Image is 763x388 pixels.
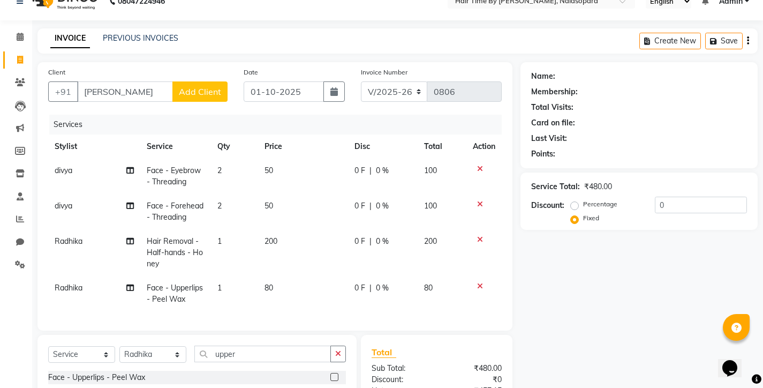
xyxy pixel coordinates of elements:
span: Hair Removal - Half-hands - Honey [147,236,203,268]
span: 200 [424,236,437,246]
span: 0 % [376,165,389,176]
span: 0 % [376,236,389,247]
div: Membership: [531,86,578,98]
label: Invoice Number [361,68,407,77]
button: Add Client [172,81,228,102]
span: 50 [265,201,273,211]
span: 1 [217,283,222,293]
label: Fixed [583,213,599,223]
div: Service Total: [531,181,580,192]
input: Search or Scan [194,346,331,362]
span: 100 [424,201,437,211]
span: 80 [265,283,273,293]
span: Total [372,347,396,358]
span: 2 [217,166,222,175]
div: Last Visit: [531,133,567,144]
span: Face - Forehead - Threading [147,201,203,222]
span: 80 [424,283,433,293]
input: Search by Name/Mobile/Email/Code [77,81,173,102]
span: | [369,282,372,294]
div: Face - Upperlips - Peel Wax [48,372,145,383]
a: INVOICE [50,29,90,48]
span: Face - Eyebrow - Threading [147,166,201,186]
label: Date [244,68,258,77]
span: 0 F [354,200,365,212]
span: divya [55,166,72,175]
span: 0 % [376,200,389,212]
span: 0 F [354,282,365,294]
span: divya [55,201,72,211]
span: 0 F [354,236,365,247]
th: Qty [211,135,258,159]
iframe: chat widget [718,345,752,377]
th: Price [258,135,347,159]
span: 1 [217,236,222,246]
div: ₹0 [436,374,509,385]
button: +91 [48,81,78,102]
span: 0 % [376,282,389,294]
th: Action [466,135,502,159]
span: Radhika [55,283,82,293]
button: Save [705,33,743,49]
div: Total Visits: [531,102,573,113]
div: Sub Total: [364,363,436,374]
div: ₹480.00 [436,363,509,374]
div: Name: [531,71,555,82]
a: PREVIOUS INVOICES [103,33,178,43]
span: 100 [424,166,437,175]
div: Discount: [364,374,436,385]
span: Radhika [55,236,82,246]
th: Total [418,135,466,159]
th: Service [140,135,211,159]
span: 200 [265,236,277,246]
span: | [369,200,372,212]
label: Client [48,68,65,77]
span: | [369,236,372,247]
span: Face - Upperlips - Peel Wax [147,283,203,304]
th: Disc [348,135,418,159]
div: Card on file: [531,117,575,129]
div: ₹480.00 [584,181,612,192]
span: 2 [217,201,222,211]
label: Percentage [583,199,617,209]
div: Discount: [531,200,564,211]
button: Create New [639,33,701,49]
span: 0 F [354,165,365,176]
th: Stylist [48,135,140,159]
div: Services [49,115,510,135]
span: 50 [265,166,273,175]
span: Add Client [179,86,221,97]
span: | [369,165,372,176]
div: Points: [531,148,555,160]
